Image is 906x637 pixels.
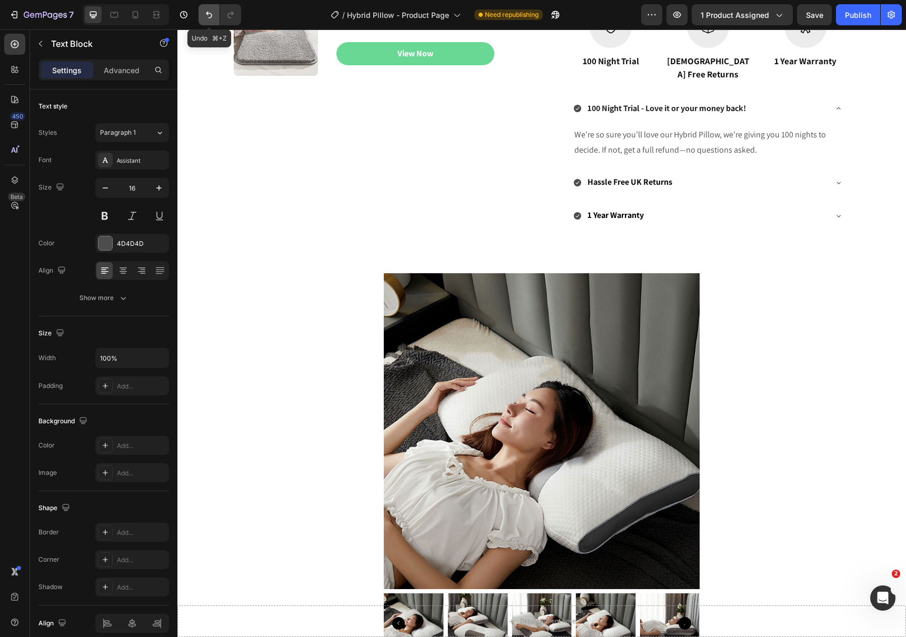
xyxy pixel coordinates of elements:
button: Save [797,4,832,25]
p: Settings [52,65,82,76]
p: We’re so sure you’ll love our Hybrid Pillow, we’re giving you 100 nights to decide. If not, get a... [397,98,664,128]
strong: Hassle Free UK Returns [410,147,495,158]
a: Hybrid Pillow For Back & Side Sleepers - Neck & Shoulder Support Pillow [206,244,522,560]
strong: 100 Night Trial [405,26,462,37]
strong: 1 Year Warranty [410,180,466,191]
div: Beta [8,193,25,201]
div: 450 [10,112,25,121]
span: / [342,9,345,21]
button: Publish [836,4,880,25]
div: Size [38,181,66,195]
iframe: Intercom live chat [870,585,895,611]
div: Color [38,238,55,248]
span: Paragraph 1 [100,128,136,137]
strong: [DEMOGRAPHIC_DATA] Free Returns [490,26,572,51]
div: Show more [79,293,128,303]
div: Align [38,616,68,631]
button: Paragraph 1 [95,123,169,142]
span: 2 [892,570,900,578]
div: 4D4D4D [117,239,166,248]
div: Background [38,414,89,429]
div: Font [38,155,52,165]
div: Size [38,326,66,341]
span: 1 product assigned [701,9,769,21]
a: View Now [159,13,317,36]
div: Image [38,468,57,477]
div: Publish [845,9,871,21]
div: Shape [38,501,72,515]
div: Add... [117,528,166,538]
div: Width [38,353,56,363]
div: Assistant [117,156,166,165]
p: 7 [69,8,74,21]
div: Shadow [38,582,63,592]
input: Auto [96,349,168,367]
div: Styles [38,128,57,137]
div: Padding [38,381,63,391]
div: Add... [117,583,166,592]
div: Drop element here [343,588,399,596]
span: Hybrid Pillow - Product Page [347,9,449,21]
div: Add... [117,555,166,565]
div: Color [38,441,55,450]
button: 1 product assigned [692,4,793,25]
div: Text style [38,102,67,111]
button: Show more [38,288,169,307]
div: Border [38,527,59,537]
p: Advanced [104,65,140,76]
div: Add... [117,441,166,451]
iframe: Design area [177,29,906,637]
p: Text Block [51,37,141,50]
strong: 1 Year Warranty [597,26,659,37]
button: 7 [4,4,78,25]
strong: View Now [220,18,256,29]
div: Add... [117,469,166,478]
div: Undo/Redo [198,4,241,25]
span: Need republishing [485,10,539,19]
div: Align [38,264,68,278]
strong: 100 Night Trial - Love it or your money back! [410,73,569,84]
div: Add... [117,382,166,391]
span: Save [806,11,823,19]
div: Corner [38,555,59,564]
